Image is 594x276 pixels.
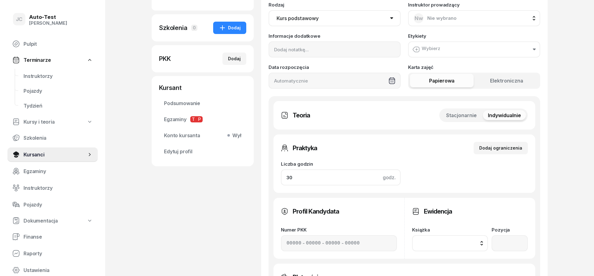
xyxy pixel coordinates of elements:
button: Dodaj ograniczenia [474,142,528,154]
a: Tydzień [19,98,98,113]
input: Dodaj notatkę... [269,41,401,57]
span: Terminarze [24,57,51,63]
span: Egzaminy [24,168,93,174]
div: Dodaj [228,55,241,62]
a: Dokumentacja [7,214,98,227]
input: 00000 [286,240,301,246]
button: Elektroniczna [475,74,539,87]
h3: Profil Kandydata [293,206,339,216]
a: Finanse [7,229,98,244]
a: Pojazdy [7,197,98,212]
span: Pojazdy [24,202,93,208]
a: Instruktorzy [19,69,98,83]
a: Instruktorzy [7,180,98,195]
span: Konto kursanta [164,133,241,138]
div: Wybierz [412,46,440,53]
span: Instruktorzy [24,73,93,79]
span: Nw [415,16,423,21]
div: Dodaj [219,24,241,32]
span: P [196,116,203,122]
h3: Teoria [293,110,310,120]
a: Kursy i teoria [7,115,98,129]
span: Instruktorzy [24,185,93,191]
span: Nie wybrano [427,15,457,21]
div: Auto-Test [29,15,67,20]
button: Dodaj [222,53,246,65]
a: Konto kursantaWył [159,128,246,143]
a: Podsumowanie [159,96,246,111]
span: - [322,240,324,246]
span: 0 [191,25,197,31]
span: Kursanci [24,152,87,158]
a: EgzaminyTP [159,112,246,127]
a: Kursanci [7,147,98,162]
div: Szkolenia [159,23,187,32]
button: Dodaj [213,22,246,34]
span: Szkolenia [24,135,93,141]
span: - [303,240,305,246]
span: Pojazdy [24,88,93,94]
input: 00000 [306,240,321,246]
input: 0 [281,169,401,185]
div: Kursant [159,83,246,92]
span: Indywidualnie [488,113,521,118]
span: Dokumentacja [24,218,58,224]
span: Podsumowanie [164,100,241,106]
div: Dodaj ograniczenia [479,144,522,152]
span: Tydzień [24,103,93,109]
button: NwNie wybrano [408,10,540,26]
button: Wybierz [408,41,540,57]
a: Edytuj profil [159,144,246,159]
a: Szkolenia [7,130,98,145]
span: Elektroniczna [490,78,523,84]
span: Ustawienia [24,267,93,273]
span: Wył [230,133,241,138]
span: Papierowa [429,78,454,84]
span: Stacjonarnie [446,113,477,118]
a: Egzaminy [7,164,98,179]
input: 00000 [325,240,340,246]
span: T [190,116,196,122]
span: Raporty [24,251,93,257]
button: Stacjonarnie [441,110,482,120]
span: Egzaminy [164,116,241,122]
button: Papierowa [410,74,474,87]
span: JC [16,17,23,22]
span: - [342,240,344,246]
h3: Praktyka [293,143,317,153]
span: Finanse [24,234,93,240]
h3: Ewidencja [424,206,452,216]
a: Terminarze [7,53,98,67]
div: PKK [159,54,171,63]
span: Kursy i teoria [24,119,55,125]
a: Pojazdy [19,83,98,98]
span: Edytuj profil [164,149,241,155]
a: Raporty [7,246,98,261]
a: Pulpit [7,36,98,51]
button: Indywidualnie [483,110,526,120]
div: [PERSON_NAME] [29,20,67,26]
input: 00000 [345,240,360,246]
span: Pulpit [24,41,93,47]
